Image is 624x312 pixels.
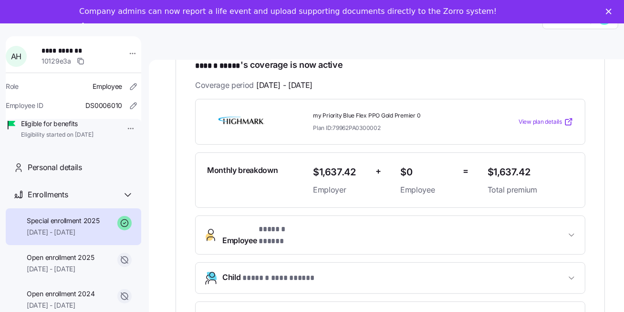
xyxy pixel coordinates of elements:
[27,289,94,299] span: Open enrollment 2024
[195,79,312,91] span: Coverage period
[27,301,94,310] span: [DATE] - [DATE]
[11,53,21,60] span: A H
[313,124,381,132] span: Plan ID: 79962PA0300002
[21,119,94,129] span: Eligible for benefits
[27,264,94,274] span: [DATE] - [DATE]
[313,184,368,196] span: Employer
[28,161,82,173] span: Personal details
[6,82,19,91] span: Role
[79,7,497,16] div: Company admins can now report a life event and upload supporting documents directly to the Zorro ...
[79,22,139,32] a: Take a tour
[463,164,468,178] span: =
[93,82,122,91] span: Employee
[21,131,94,139] span: Eligibility started on [DATE]
[6,101,43,110] span: Employee ID
[375,164,381,178] span: +
[207,111,276,133] img: Highmark BlueCross BlueShield
[222,224,308,247] span: Employee
[519,118,562,127] span: View plan details
[313,164,368,180] span: $1,637.42
[488,184,573,196] span: Total premium
[27,253,94,262] span: Open enrollment 2025
[222,271,315,284] span: Child
[313,112,480,120] span: my Priority Blue Flex PPO Gold Premier 0
[86,101,122,110] span: DS0006010
[195,59,585,72] h1: 's coverage is now active
[400,164,455,180] span: $0
[400,184,455,196] span: Employee
[27,227,100,237] span: [DATE] - [DATE]
[27,216,100,226] span: Special enrollment 2025
[42,56,71,66] span: 10129e3a
[488,164,573,180] span: $1,637.42
[519,117,573,127] a: View plan details
[28,189,68,201] span: Enrollments
[207,164,278,176] span: Monthly breakdown
[606,9,615,14] div: Close
[256,79,312,91] span: [DATE] - [DATE]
